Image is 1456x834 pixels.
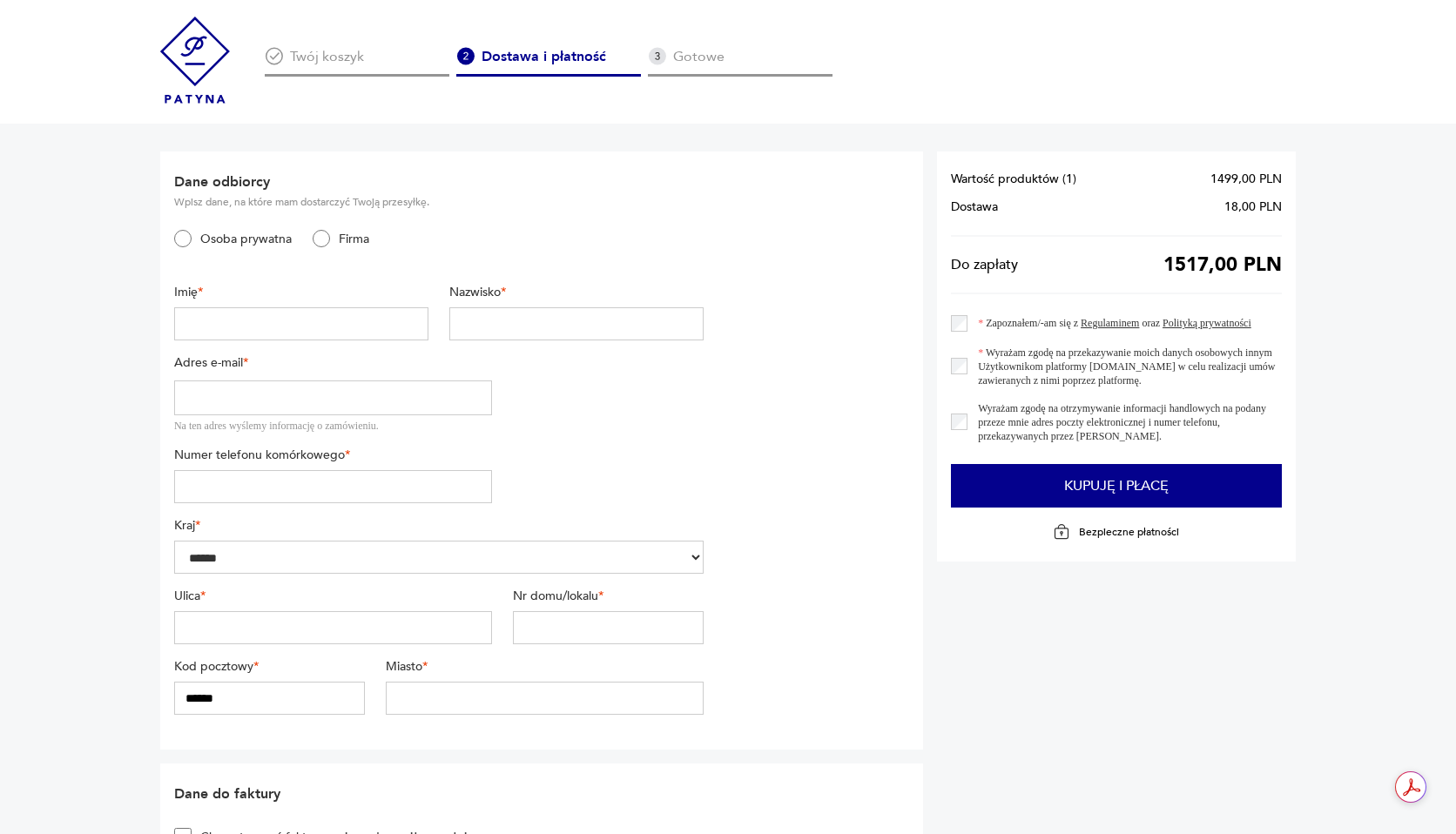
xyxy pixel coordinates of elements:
[951,464,1282,508] button: Kupuję i płacę
[174,284,428,300] label: Imię
[967,316,1251,330] label: Zapoznałem/-am się z oraz
[160,17,230,104] img: Patyna - sklep z meblami i dekoracjami vintage
[174,195,704,209] p: Wpisz dane, na które mam dostarczyć Twoją przesyłkę.
[174,172,704,192] h2: Dane odbiorcy
[174,354,492,371] label: Adres e-mail
[967,401,1282,443] label: Wyrażam zgodę na otrzymywanie informacji handlowych na podany przeze mnie adres poczty elektronic...
[265,47,449,77] div: Twój koszyk
[1053,523,1070,541] img: Ikona kłódki
[1079,525,1179,539] p: Bezpieczne płatności
[1081,317,1139,329] a: Regulaminem
[967,346,1282,387] label: Wyrażam zgodę na przekazywanie moich danych osobowych innym Użytkownikom platformy [DOMAIN_NAME] ...
[1210,172,1282,186] span: 1499,00 PLN
[648,47,666,65] img: Ikona
[513,588,704,604] label: Nr domu/lokalu
[330,231,369,247] label: Firma
[192,231,292,247] label: Osoba prywatna
[174,517,704,534] label: Kraj
[648,47,832,77] div: Gotowe
[174,784,704,804] h2: Dane do faktury
[265,47,283,65] img: Ikona
[174,588,492,604] label: Ulica
[951,200,998,214] span: Dostawa
[174,419,492,433] div: Na ten adres wyślemy informację o zamówieniu.
[174,658,365,675] label: Kod pocztowy
[1163,258,1282,272] span: 1517,00 PLN
[449,284,704,300] label: Nazwisko
[456,47,475,65] img: Ikona
[951,258,1018,272] span: Do zapłaty
[456,47,641,77] div: Dostawa i płatność
[174,447,492,463] label: Numer telefonu komórkowego
[1224,200,1282,214] span: 18,00 PLN
[951,172,1076,186] span: Wartość produktów ( 1 )
[1163,317,1251,329] a: Polityką prywatności
[386,658,704,675] label: Miasto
